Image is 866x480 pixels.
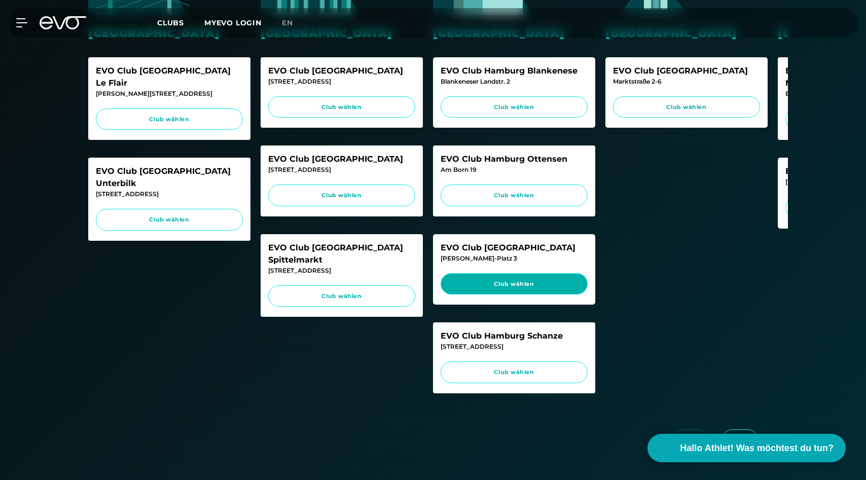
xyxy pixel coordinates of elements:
[613,96,760,118] a: Club wählen
[441,254,588,263] div: [PERSON_NAME]-Platz 3
[680,441,834,455] span: Hallo Athlet! Was möchtest du tun?
[441,184,588,206] a: Club wählen
[441,96,588,118] a: Club wählen
[282,18,293,27] span: en
[441,273,588,295] a: Club wählen
[268,65,415,77] div: EVO Club [GEOGRAPHIC_DATA]
[441,153,588,165] div: EVO Club Hamburg Ottensen
[96,65,243,89] div: EVO Club [GEOGRAPHIC_DATA] Le Flair
[268,184,415,206] a: Club wählen
[647,434,846,462] button: Hallo Athlet! Was möchtest du tun?
[96,165,243,190] div: EVO Club [GEOGRAPHIC_DATA] Unterbilk
[441,65,588,77] div: EVO Club Hamburg Blankenese
[268,165,415,174] div: [STREET_ADDRESS]
[96,89,243,98] div: [PERSON_NAME][STREET_ADDRESS]
[450,280,578,288] span: Club wählen
[105,215,233,224] span: Club wählen
[204,18,262,27] a: MYEVO LOGIN
[278,103,406,112] span: Club wählen
[268,285,415,307] a: Club wählen
[441,330,588,342] div: EVO Club Hamburg Schanze
[268,266,415,275] div: [STREET_ADDRESS]
[268,77,415,86] div: [STREET_ADDRESS]
[441,77,588,86] div: Blankeneser Landstr. 2
[613,77,760,86] div: Marktstraße 2-6
[268,153,415,165] div: EVO Club [GEOGRAPHIC_DATA]
[96,108,243,130] a: Club wählen
[96,209,243,231] a: Club wählen
[441,165,588,174] div: Am Born 19
[96,190,243,199] div: [STREET_ADDRESS]
[268,96,415,118] a: Club wählen
[441,361,588,383] a: Club wählen
[613,65,760,77] div: EVO Club [GEOGRAPHIC_DATA]
[278,292,406,301] span: Club wählen
[268,242,415,266] div: EVO Club [GEOGRAPHIC_DATA] Spittelmarkt
[623,103,750,112] span: Club wählen
[105,115,233,124] span: Club wählen
[157,18,204,27] a: Clubs
[441,242,588,254] div: EVO Club [GEOGRAPHIC_DATA]
[157,18,184,27] span: Clubs
[450,191,578,200] span: Club wählen
[450,368,578,377] span: Club wählen
[278,191,406,200] span: Club wählen
[441,342,588,351] div: [STREET_ADDRESS]
[282,17,305,29] a: en
[450,103,578,112] span: Club wählen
